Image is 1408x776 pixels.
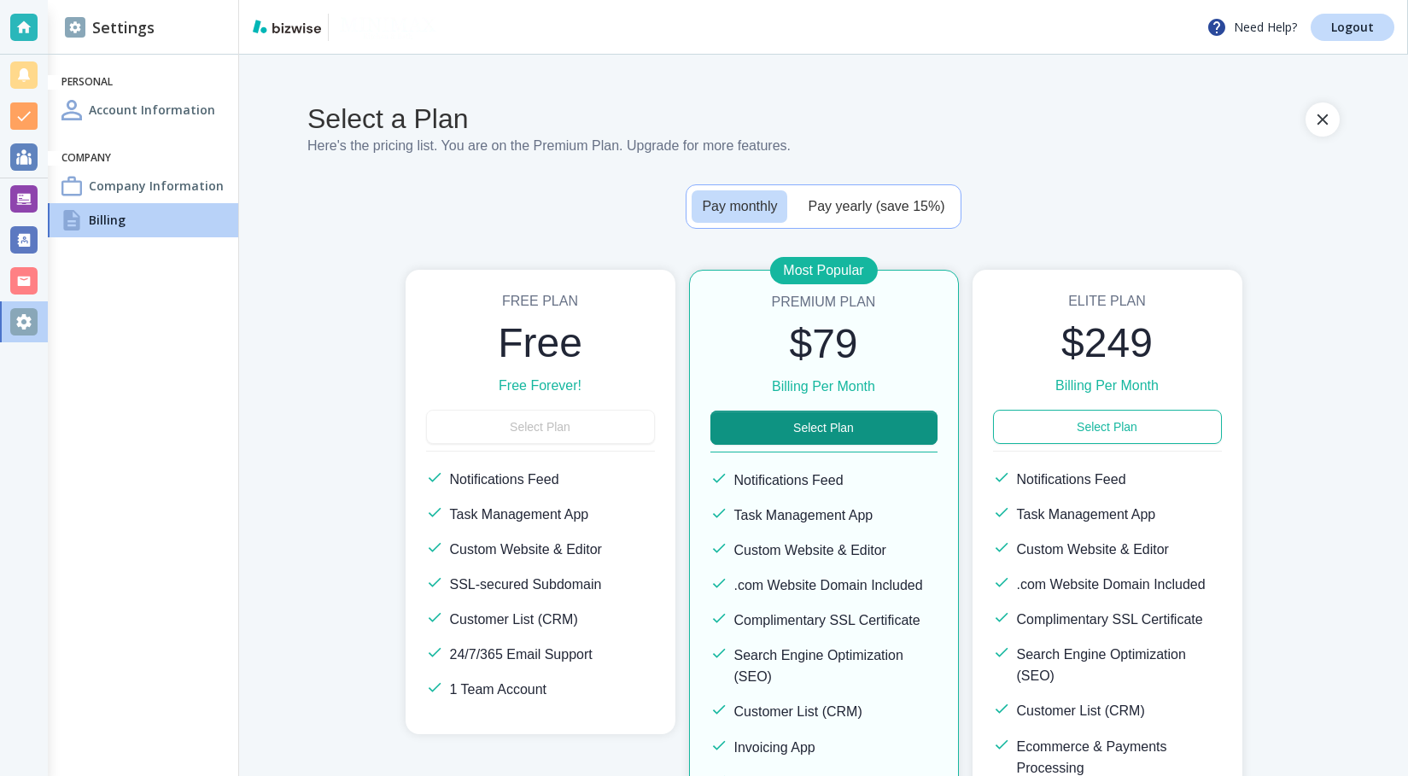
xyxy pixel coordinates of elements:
h6: Billing Per Month [710,376,938,397]
h4: Select a Plan [307,102,791,135]
button: Pay yearly (save 15%) [797,190,955,223]
h6: Notifications Feed [1017,469,1126,490]
h6: Customer List (CRM) [1017,700,1145,721]
a: BillingBilling [48,203,238,237]
h2: $249 [993,318,1222,368]
h6: 24/7/365 Email Support [450,644,593,665]
h6: Custom Website & Editor [734,540,886,561]
h6: Premium Plan [710,291,938,312]
h6: Task Management App [1017,504,1156,525]
h6: Task Management App [734,505,873,526]
a: Account InformationAccount Information [48,93,238,127]
button: Select Plan [710,411,938,445]
h6: Custom Website & Editor [1017,539,1169,560]
h2: Free [426,318,655,368]
h2: Settings [65,16,155,39]
h4: Company Information [89,177,224,195]
h6: Personal [61,75,225,90]
img: MiniMax Kitchen & Bath Gallery [336,14,442,41]
h6: Elite Plan [993,290,1222,312]
h6: .com Website Domain Included [1017,574,1206,595]
h6: Invoicing App [734,737,815,758]
h6: Notifications Feed [734,470,844,491]
p: Most Popular [783,260,863,281]
h6: Customer List (CRM) [734,701,862,722]
h6: Billing Per Month [993,375,1222,396]
a: Company InformationCompany Information [48,169,238,203]
h6: Company [61,151,225,166]
h6: Task Management App [450,504,589,525]
h6: SSL-secured Subdomain [450,574,602,595]
h6: Free Forever! [426,375,655,396]
h6: Search Engine Optimization (SEO) [734,645,938,687]
h6: Complimentary SSL Certificate [734,610,920,631]
h6: 1 Team Account [450,679,547,700]
h6: .com Website Domain Included [734,575,923,596]
p: Logout [1331,21,1374,33]
a: Logout [1311,14,1394,41]
h6: Notifications Feed [450,469,559,490]
button: Select Plan [993,410,1222,444]
h6: Custom Website & Editor [450,539,602,560]
h6: Search Engine Optimization (SEO) [1017,644,1222,686]
h6: Here's the pricing list. You are on the Premium Plan . Upgrade for more features. [307,135,791,156]
img: bizwise [253,20,321,33]
img: DashboardSidebarSettings.svg [65,17,85,38]
p: Need Help? [1206,17,1297,38]
h6: Complimentary SSL Certificate [1017,609,1203,630]
button: Pay monthly [692,190,787,223]
h6: Customer List (CRM) [450,609,578,630]
h6: Free Plan [426,290,655,312]
h4: Billing [89,211,126,229]
h2: $79 [710,319,938,369]
h4: Account Information [89,101,215,119]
